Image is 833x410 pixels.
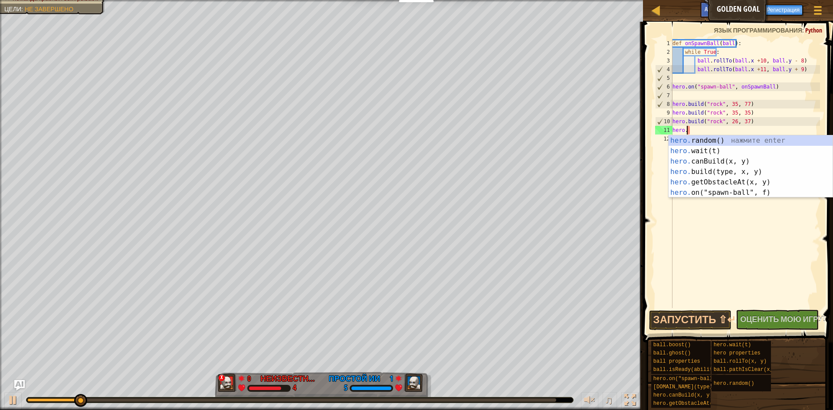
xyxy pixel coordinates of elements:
div: 5 [344,384,348,392]
div: 4 [656,65,672,74]
span: Советы [728,5,755,13]
button: Переключить полноэкранный режим [621,392,639,410]
div: 2 [655,48,672,56]
div: x [218,374,225,381]
span: [DOMAIN_NAME](type, x, y) [653,384,731,390]
span: Язык программирования [714,26,802,34]
span: Не завершено [25,6,73,13]
div: 7 [656,91,672,100]
span: hero properties [714,350,761,356]
button: Запустить ⇧↵ [649,310,732,330]
span: hero.on("spawn-ball", f) [653,376,728,382]
div: 11 [655,126,672,134]
div: 1 [655,39,672,48]
span: Оценить мою игру! [740,314,825,325]
button: Регистрация [764,5,803,15]
button: Ctrl + P: Play [4,392,22,410]
button: Регулировать громкость [581,392,598,410]
span: ball.isReady(ability) [653,367,719,373]
div: 10 [656,117,672,126]
div: 1 [384,373,393,381]
img: thang_avatar_frame.png [404,374,423,392]
span: : [21,6,25,13]
button: Ask AI [700,2,724,18]
span: ball.ghost() [653,350,691,356]
span: hero.wait(t) [714,342,751,348]
span: ball.rollTo(x, y) [714,358,767,364]
div: 8 [656,100,672,108]
button: Ask AI [14,380,25,390]
span: Python [805,26,822,34]
img: thang_avatar_frame.png [218,374,237,392]
span: ball.pathIsClear(x, y) [714,367,782,373]
div: 0 [247,373,256,381]
span: hero.random() [714,380,754,387]
button: Оценить мою игру! [736,310,819,330]
div: 5 [656,74,672,82]
div: 9 [655,108,672,117]
span: Цели [4,6,21,13]
button: ♫ [603,392,617,410]
span: ♫ [604,394,613,407]
span: ball.boost() [653,342,691,348]
div: 4 [293,384,296,392]
div: 3 [655,56,672,65]
div: Простой ИИ [329,373,380,384]
div: Неизвестный игрок [260,373,317,384]
span: : [802,26,805,34]
div: 6 [656,82,672,91]
button: Показать меню игры [807,2,829,22]
div: 12 [655,134,672,143]
span: Ask AI [705,5,719,13]
span: ball properties [653,358,700,364]
span: hero.canBuild(x, y) [653,392,713,398]
span: hero.getObstacleAt(x, y) [653,400,728,407]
